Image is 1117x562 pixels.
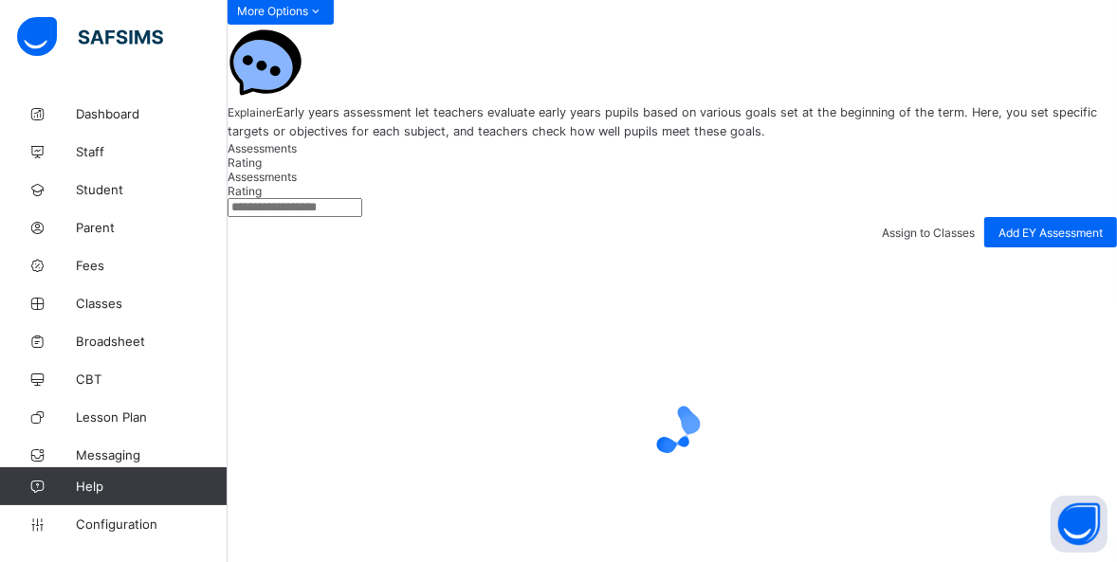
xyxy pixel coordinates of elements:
[237,4,324,18] span: More Options
[76,479,227,494] span: Help
[17,17,163,57] img: safsims
[76,296,228,311] span: Classes
[76,220,228,235] span: Parent
[228,184,262,198] span: Rating
[76,334,228,349] span: Broadsheet
[76,258,228,273] span: Fees
[76,182,228,197] span: Student
[228,170,297,184] span: Assessments
[228,155,262,170] span: Rating
[228,141,297,155] span: Assessments
[1051,496,1108,553] button: Open asap
[76,144,228,159] span: Staff
[76,106,228,121] span: Dashboard
[998,226,1103,240] span: Add EY Assessment
[228,25,303,100] img: Chat.054c5d80b312491b9f15f6fadeacdca6.svg
[76,409,228,425] span: Lesson Plan
[228,105,1097,138] span: Early years assessment let teachers evaluate early years pupils based on various goals set at the...
[76,447,228,462] span: Messaging
[76,517,227,532] span: Configuration
[76,372,228,387] span: CBT
[882,226,975,240] span: Assign to Classes
[228,105,276,119] span: Explainer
